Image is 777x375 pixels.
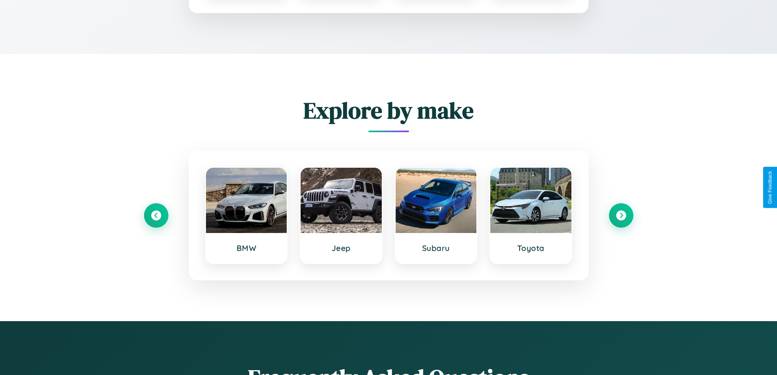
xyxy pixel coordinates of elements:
[498,243,563,253] h3: Toyota
[144,95,633,126] h2: Explore by make
[767,171,773,204] div: Give Feedback
[309,243,374,253] h3: Jeep
[214,243,279,253] h3: BMW
[404,243,469,253] h3: Subaru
